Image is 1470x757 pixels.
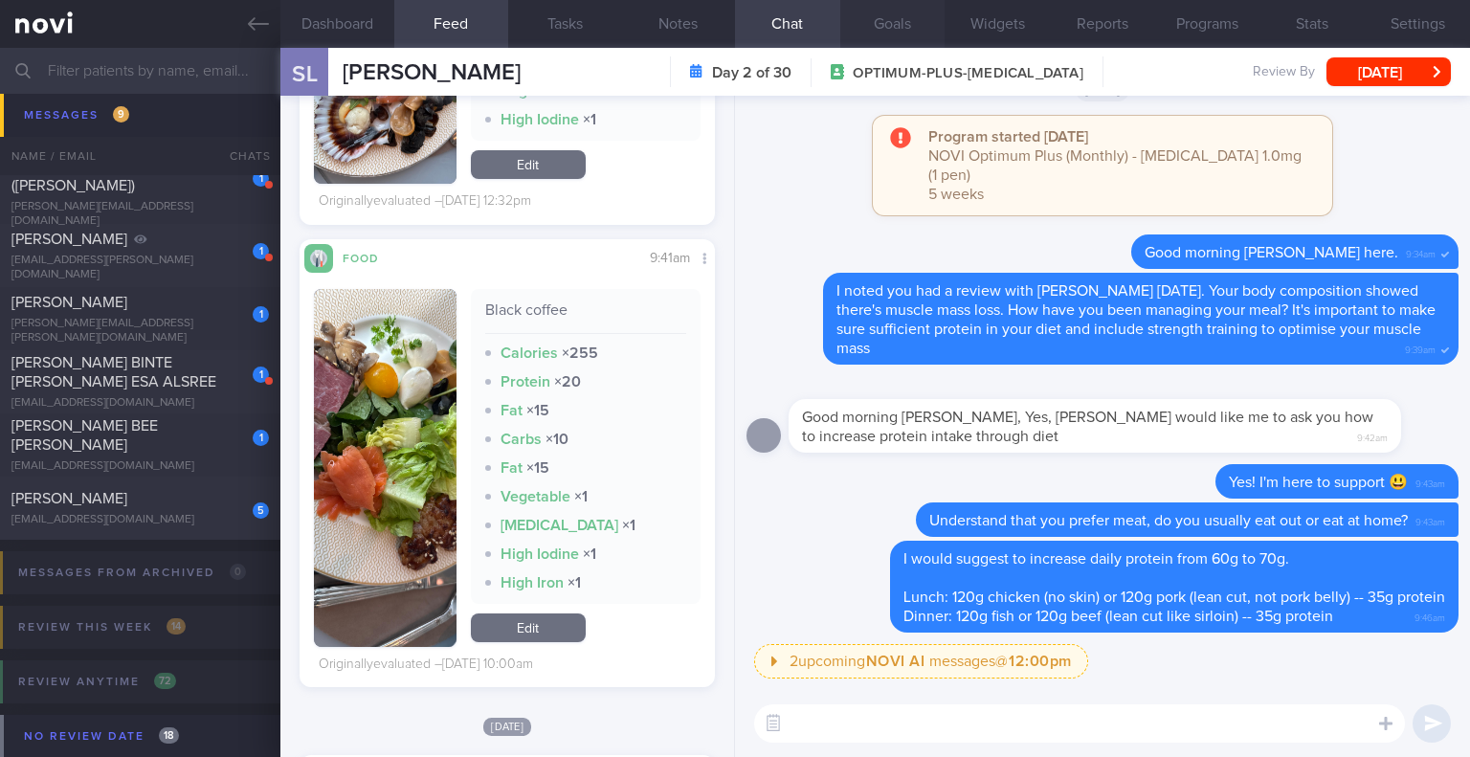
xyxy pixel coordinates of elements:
strong: × 15 [526,403,549,418]
strong: Carbs [501,432,542,447]
div: 1 [253,367,269,383]
span: 9:42am [1357,427,1388,445]
strong: Fat [501,460,523,476]
span: [PERSON_NAME] [11,295,127,310]
span: [DATE] [483,718,531,736]
strong: Fat [501,403,523,418]
strong: Protein [501,374,550,390]
div: [PERSON_NAME][EMAIL_ADDRESS][DOMAIN_NAME] [11,200,269,229]
span: Review By [1253,64,1315,81]
strong: × 255 [562,345,598,361]
span: 9:43am [1415,473,1445,491]
span: Lunch: 120g chicken (no skin) or 120g pork (lean cut, not pork belly) -- 35g protein [903,590,1445,605]
strong: [MEDICAL_DATA] [501,518,618,533]
strong: × 1 [574,489,588,504]
div: Review anytime [13,669,181,695]
button: 2upcomingNOVI AI messages@12:00pm [754,644,1088,679]
div: No review date [19,724,184,749]
span: 9:39am [1405,339,1436,357]
div: [PERSON_NAME][EMAIL_ADDRESS][PERSON_NAME][DOMAIN_NAME] [11,317,269,345]
strong: High Iodine [501,546,579,562]
strong: × 1 [568,575,581,590]
div: 1 [253,430,269,446]
span: 5 weeks [928,187,984,202]
div: Originally evaluated – [DATE] 10:00am [319,657,533,674]
a: Edit [471,613,586,642]
strong: 12:00pm [1009,654,1072,669]
div: 5 [253,502,269,519]
div: Food [333,249,410,265]
strong: Vegetable [501,489,570,504]
strong: NOVI AI [866,654,925,669]
strong: × 1 [583,546,596,562]
div: 1 [253,114,269,130]
span: Dinner: 120g fish or 120g beef (lean cut like sirloin) -- 35g protein [903,609,1333,624]
span: Quek [PERSON_NAME], [PERSON_NAME] [11,102,171,137]
img: Black coffee [314,289,456,647]
div: [EMAIL_ADDRESS][PERSON_NAME][DOMAIN_NAME] [11,254,269,282]
div: SL [269,36,341,110]
span: 9:46am [1414,607,1445,625]
div: 1 [253,243,269,259]
div: [EMAIL_ADDRESS][DOMAIN_NAME] [11,396,269,411]
span: 72 [154,673,176,689]
div: 1 [253,306,269,323]
a: Edit [471,150,586,179]
strong: High Iron [501,575,564,590]
strong: Program started [DATE] [928,129,1088,145]
span: Yes! I'm here to support 😃 [1229,475,1408,490]
span: 9:43am [1415,511,1445,529]
strong: × 1 [622,518,635,533]
div: [EMAIL_ADDRESS][DOMAIN_NAME] [11,513,269,527]
span: 18 [159,727,179,744]
button: [DATE] [1326,57,1451,86]
div: Messages from Archived [13,560,251,586]
span: Good morning [PERSON_NAME] here. [1145,245,1398,260]
span: Understand that you prefer meat, do you usually eat out or eat at home? [929,513,1408,528]
strong: × 15 [526,460,549,476]
div: Review this week [13,614,190,640]
div: 1 [253,170,269,187]
div: Originally evaluated – [DATE] 12:32pm [319,193,531,211]
span: [PERSON_NAME] [11,491,127,506]
span: I noted you had a review with [PERSON_NAME] [DATE]. Your body composition showed there's muscle m... [836,283,1436,356]
strong: Day 2 of 30 [712,63,791,82]
span: 14 [167,618,186,635]
strong: Calories [501,345,558,361]
span: Good morning [PERSON_NAME], Yes, [PERSON_NAME] would like me to ask you how to increase protein i... [802,410,1373,444]
strong: High Iodine [501,112,579,127]
span: [PERSON_NAME] [11,232,127,247]
span: [PERSON_NAME] ([PERSON_NAME]) [11,159,135,193]
strong: × 20 [554,374,581,390]
strong: × 10 [546,432,568,447]
div: [EMAIL_ADDRESS][DOMAIN_NAME] [11,144,269,158]
span: 0 [230,564,246,580]
span: [PERSON_NAME] BEE [PERSON_NAME] [11,418,158,453]
div: Black coffee [485,301,686,334]
span: [PERSON_NAME] BINTE [PERSON_NAME] ESA ALSREE [11,355,216,390]
span: 9:34am [1406,243,1436,261]
span: [PERSON_NAME] [343,61,521,84]
span: I would suggest to increase daily protein from 60g to 70g. [903,551,1289,567]
div: [EMAIL_ADDRESS][DOMAIN_NAME] [11,459,269,474]
span: 9:41am [650,252,690,265]
span: OPTIMUM-PLUS-[MEDICAL_DATA] [853,64,1082,83]
strong: × 1 [583,112,596,127]
span: NOVI Optimum Plus (Monthly) - [MEDICAL_DATA] 1.0mg (1 pen) [928,148,1302,183]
